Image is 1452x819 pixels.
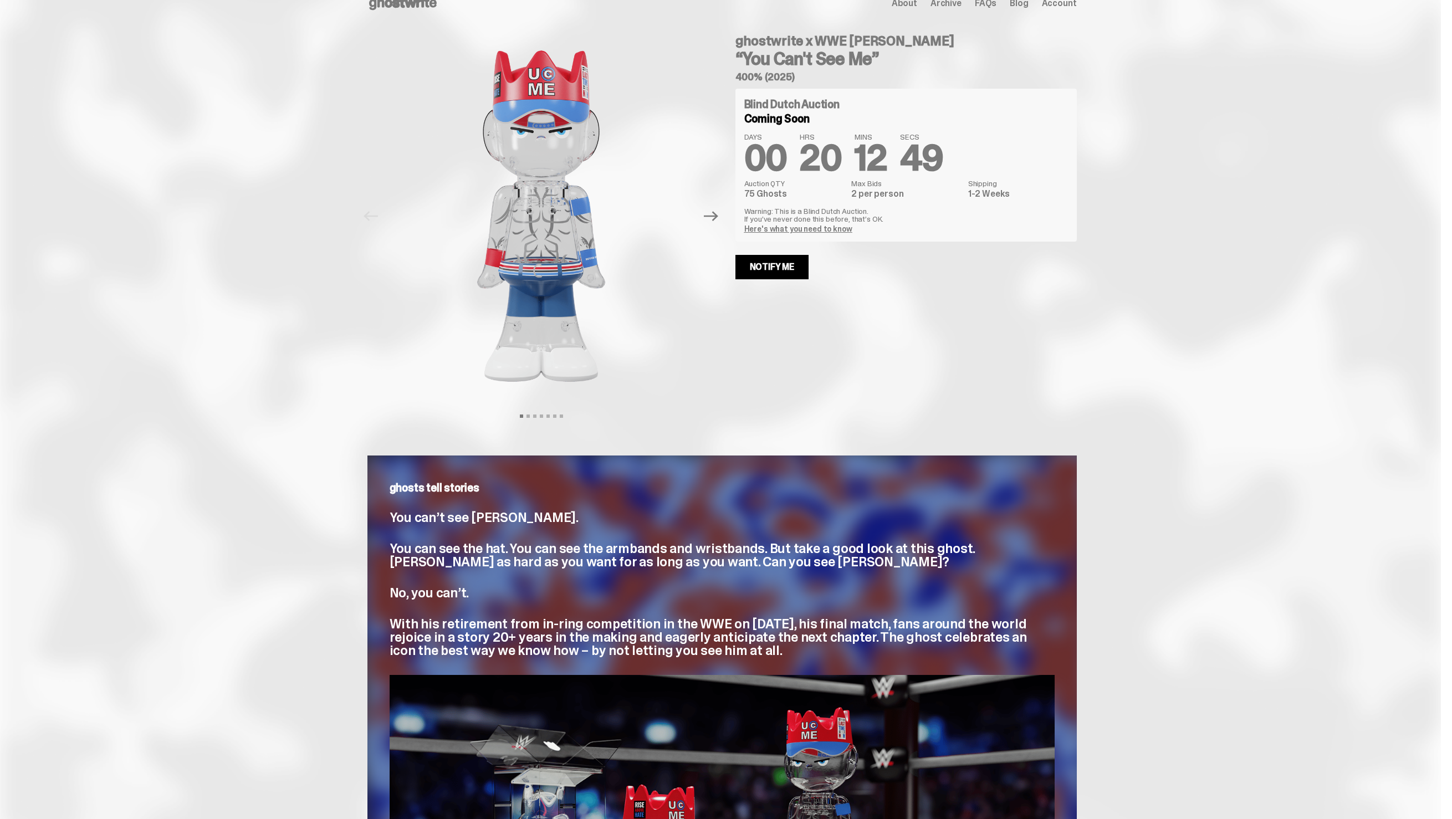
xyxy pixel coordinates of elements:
span: DAYS [744,133,787,141]
a: Here's what you need to know [744,224,852,234]
dd: 2 per person [851,190,961,198]
button: View slide 2 [526,414,530,418]
span: 00 [744,135,787,181]
h4: ghostwrite x WWE [PERSON_NAME] [735,34,1077,48]
span: SECS [900,133,943,141]
span: HRS [800,133,841,141]
span: 49 [900,135,943,181]
h5: 400% (2025) [735,72,1077,82]
dt: Shipping [968,180,1068,187]
span: With his retirement from in-ring competition in the WWE on [DATE], his final match, fans around t... [390,615,1027,659]
p: Warning: This is a Blind Dutch Auction. If you’ve never done this before, that’s OK. [744,207,1068,223]
img: John_Cena_Hero_1.png [389,25,694,407]
button: View slide 1 [520,414,523,418]
span: 12 [855,135,887,181]
button: View slide 3 [533,414,536,418]
a: Notify Me [735,255,809,279]
dd: 75 Ghosts [744,190,845,198]
button: View slide 7 [560,414,563,418]
dt: Auction QTY [744,180,845,187]
button: View slide 4 [540,414,543,418]
dt: Max Bids [851,180,961,187]
button: View slide 5 [546,414,550,418]
dd: 1-2 Weeks [968,190,1068,198]
button: Next [699,204,724,228]
span: You can see the hat. You can see the armbands and wristbands. But take a good look at this ghost.... [390,540,975,570]
span: MINS [855,133,887,141]
span: No, you can’t. [390,584,469,601]
button: View slide 6 [553,414,556,418]
h4: Blind Dutch Auction [744,99,840,110]
span: You can’t see [PERSON_NAME]. [390,509,579,526]
h3: “You Can't See Me” [735,50,1077,68]
p: ghosts tell stories [390,482,1055,493]
span: 20 [800,135,841,181]
div: Coming Soon [744,113,1068,124]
